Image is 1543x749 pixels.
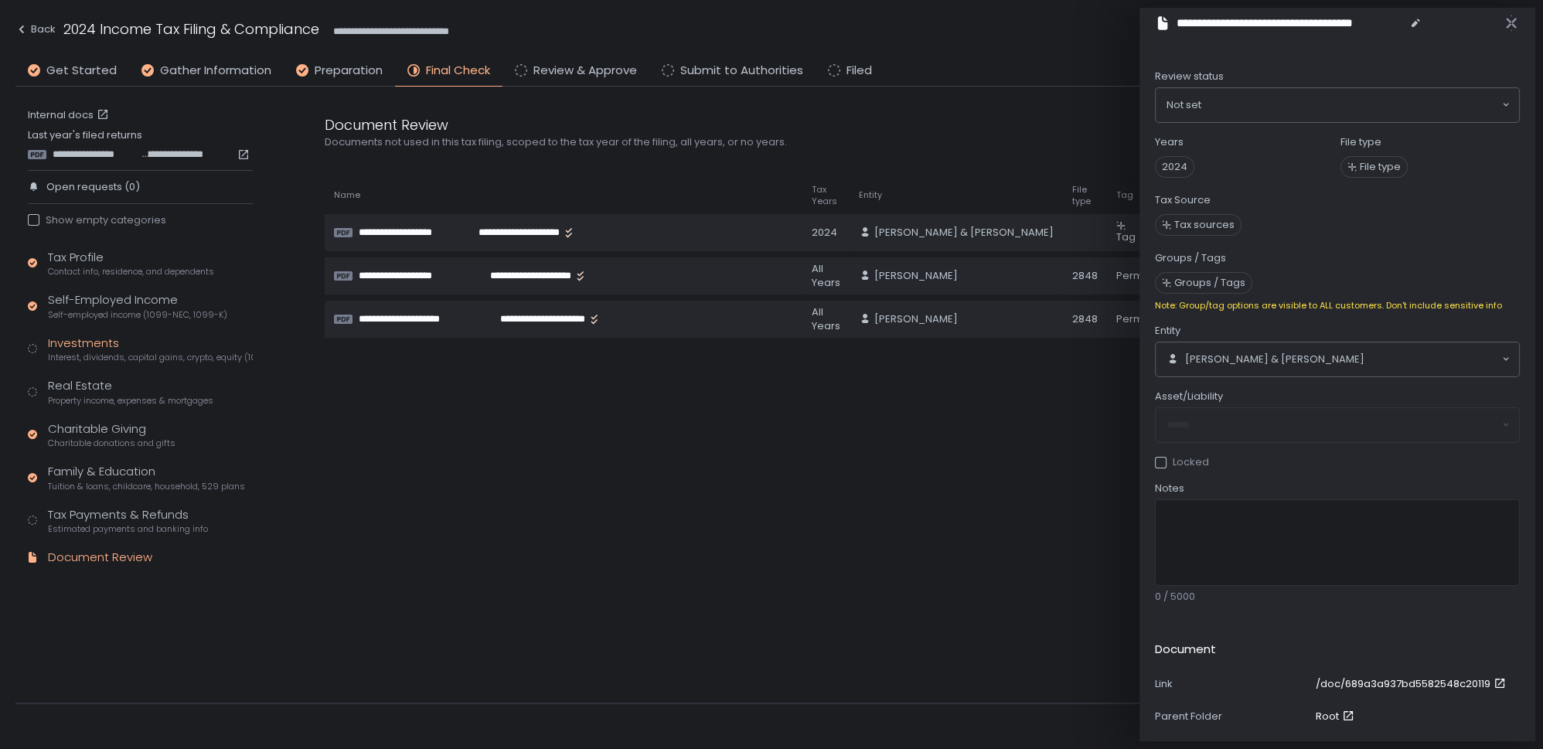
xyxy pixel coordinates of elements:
[874,312,958,326] span: [PERSON_NAME]
[1156,342,1519,376] div: Search for option
[1155,156,1194,178] span: 2024
[48,549,152,567] div: Document Review
[1156,88,1519,122] div: Search for option
[533,62,637,80] span: Review & Approve
[812,184,840,207] span: Tax Years
[48,523,208,535] span: Estimated payments and banking info
[1116,230,1136,244] span: Tag
[48,395,213,407] span: Property income, expenses & mortgages
[160,62,271,80] span: Gather Information
[48,506,208,536] div: Tax Payments & Refunds
[48,437,175,449] span: Charitable donations and gifts
[1185,352,1364,366] span: [PERSON_NAME] & [PERSON_NAME]
[1155,251,1226,265] label: Groups / Tags
[1316,677,1509,691] a: /doc/689a3a937bd5582548c20119
[15,19,56,44] button: Back
[28,128,253,161] div: Last year's filed returns
[48,377,213,407] div: Real Estate
[874,226,1054,240] span: [PERSON_NAME] & [PERSON_NAME]
[1174,276,1245,290] span: Groups / Tags
[15,20,56,39] div: Back
[1155,193,1211,207] label: Tax Source
[1201,97,1500,113] input: Search for option
[1360,160,1401,174] span: File type
[1155,70,1224,83] span: Review status
[1155,641,1216,659] h2: Document
[28,108,112,122] a: Internal docs
[48,352,253,363] span: Interest, dividends, capital gains, crypto, equity (1099s, K-1s)
[1155,482,1184,495] span: Notes
[1316,710,1357,723] a: Root
[874,269,958,283] span: [PERSON_NAME]
[1340,135,1381,149] label: File type
[48,481,245,492] span: Tuition & loans, childcare, household, 529 plans
[1116,189,1133,201] span: Tag
[48,463,245,492] div: Family & Education
[46,62,117,80] span: Get Started
[1072,184,1098,207] span: File type
[325,135,1067,149] div: Documents not used in this tax filing, scoped to the tax year of the filing, all years, or no years.
[1155,390,1223,403] span: Asset/Liability
[48,266,214,277] span: Contact info, residence, and dependents
[1167,97,1201,113] span: Not set
[48,249,214,278] div: Tax Profile
[48,335,253,364] div: Investments
[680,62,803,80] span: Submit to Authorities
[426,62,490,80] span: Final Check
[1155,590,1520,604] div: 0 / 5000
[334,189,360,201] span: Name
[1155,135,1184,149] label: Years
[846,62,872,80] span: Filed
[1155,324,1180,338] span: Entity
[63,19,319,39] h1: 2024 Income Tax Filing & Compliance
[48,420,175,450] div: Charitable Giving
[46,180,140,194] span: Open requests (0)
[48,309,227,321] span: Self-employed income (1099-NEC, 1099-K)
[48,291,227,321] div: Self-Employed Income
[1155,710,1310,723] div: Parent Folder
[315,62,383,80] span: Preparation
[1155,677,1310,691] div: Link
[1174,218,1235,232] span: Tax sources
[1364,352,1500,367] input: Search for option
[859,189,882,201] span: Entity
[325,114,1067,135] div: Document Review
[1155,300,1520,312] div: Note: Group/tag options are visible to ALL customers. Don't include sensitive info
